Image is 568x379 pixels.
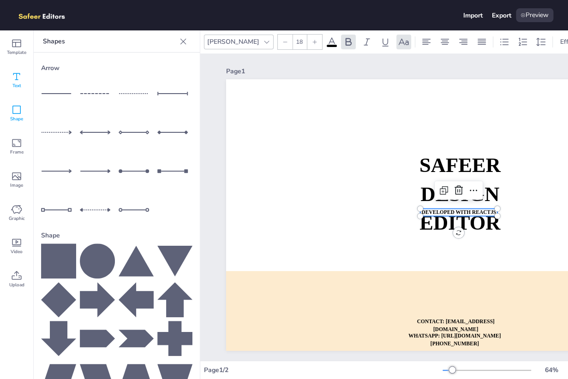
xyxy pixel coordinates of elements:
span: Shape [10,115,23,123]
div: Import [463,11,483,20]
p: Shapes [43,30,176,53]
span: Graphic [9,215,25,222]
div: Shape [41,227,192,243]
div: Export [492,11,511,20]
span: Image [10,182,23,189]
div: 64 % [540,366,562,374]
strong: SAFEER [419,154,501,177]
span: Template [7,49,26,56]
img: logo.png [15,8,78,22]
span: Frame [10,148,24,156]
div: Preview [516,8,553,22]
div: Page 1 / 2 [204,366,442,374]
strong: WHATSAPP: [URL][DOMAIN_NAME][PHONE_NUMBER] [408,333,501,347]
span: Upload [9,281,24,289]
div: Arrow [41,60,192,76]
span: Video [11,248,23,255]
strong: CONTACT: [EMAIL_ADDRESS][DOMAIN_NAME] [417,318,494,332]
strong: DESIGN EDITOR [419,183,500,234]
span: Text [12,82,21,89]
span: DEVELOPED WITH REACTJS [421,209,496,215]
div: [PERSON_NAME] [205,36,261,48]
